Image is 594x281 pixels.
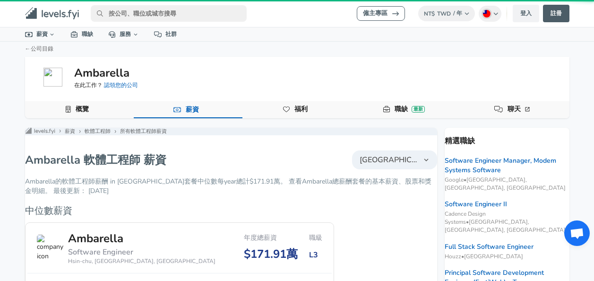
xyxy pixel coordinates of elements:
a: 福利 [291,101,311,117]
a: Full Stack Software Engineer [445,242,534,252]
span: Houzz • [GEOGRAPHIC_DATA] [445,253,569,261]
img: company icon [37,235,63,261]
input: 按公司、職位或城市搜尋 [91,5,247,22]
p: 精選職缺 [445,128,569,147]
img: ambarella.com [43,68,62,87]
button: Chinese (Traditional) [479,6,501,22]
h6: 中位數薪資 [25,203,334,219]
div: Software Engineer [68,247,215,258]
a: 職缺 [63,27,101,41]
a: 薪資 [182,102,203,118]
button: [GEOGRAPHIC_DATA] [352,150,437,169]
div: 公司資料導航 [25,101,569,118]
a: 登入 [513,5,539,22]
div: Ambarella [68,230,215,246]
a: Software Engineer II [445,200,507,209]
h5: Ambarella [74,65,129,81]
nav: primary [14,4,581,23]
a: 服務 [101,27,146,41]
a: Software Engineer Manager, Modem Systems Software [445,156,569,175]
a: 聊天 [504,101,535,117]
div: 年度總薪資 [244,234,298,242]
div: L3 [309,250,322,261]
div: $171.91萬 [244,246,298,262]
span: TWD [437,10,451,18]
a: 軟體工程師 [85,128,111,135]
button: NT$TWD/ 年 [418,6,475,21]
a: 薪資 [17,27,63,41]
a: 概覽 [72,101,93,117]
a: 註冊 [543,5,569,22]
a: 職缺最新 [391,101,429,117]
div: Hsin-chu, [GEOGRAPHIC_DATA], [GEOGRAPHIC_DATA] [68,257,215,265]
img: Chinese (Traditional) [483,10,491,18]
span: / 年 [453,9,462,18]
div: 職級 [309,234,322,242]
h1: Ambarella 軟體工程師 薪資 [25,152,166,167]
a: 薪資 [65,128,75,135]
div: 最新 [412,106,425,113]
a: 社群 [146,27,184,41]
span: NT$ [424,10,435,18]
a: 僱主專區 [357,6,405,21]
div: 打開聊天 [564,220,590,246]
a: 認領您的公司 [104,81,138,89]
span: 在此工作？ [74,81,138,89]
span: Google • [GEOGRAPHIC_DATA], [GEOGRAPHIC_DATA], [GEOGRAPHIC_DATA] [445,176,569,192]
p: Ambarella的軟體工程師薪酬 in [GEOGRAPHIC_DATA]套餐中位數每year總計$171.91萬。 查看Ambarella總薪酬套餐的基本薪資、股票和獎金明細。 最後更新： ... [25,177,437,196]
span: [GEOGRAPHIC_DATA] [360,154,418,166]
span: Cadence Design Systems • [GEOGRAPHIC_DATA], [GEOGRAPHIC_DATA], [GEOGRAPHIC_DATA] [445,210,569,234]
a: ←公司目錄 [25,45,53,53]
p: 所有軟體工程師薪資 [120,128,167,136]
